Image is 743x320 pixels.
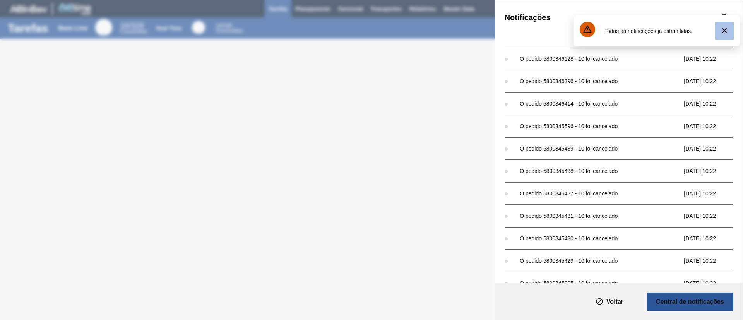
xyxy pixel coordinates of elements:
[520,190,680,197] div: O pedido 5800345437 - 10 foi cancelado
[684,258,741,264] span: [DATE] 10:22
[684,235,741,241] span: [DATE] 10:22
[520,258,680,264] div: O pedido 5800345429 - 10 foi cancelado
[684,280,741,286] span: [DATE] 10:22
[684,145,741,152] span: [DATE] 10:22
[520,280,680,286] div: O pedido 5800345205 - 10 foi cancelado
[684,190,741,197] span: [DATE] 10:22
[684,213,741,219] span: [DATE] 10:22
[684,56,741,62] span: [DATE] 10:22
[684,101,741,107] span: [DATE] 10:22
[684,123,741,129] span: [DATE] 10:22
[684,78,741,84] span: [DATE] 10:22
[520,56,680,62] div: O pedido 5800346128 - 10 foi cancelado
[520,101,680,107] div: O pedido 5800346414 - 10 foi cancelado
[520,123,680,129] div: O pedido 5800345596 - 10 foi cancelado
[684,168,741,174] span: [DATE] 10:22
[520,145,680,152] div: O pedido 5800345439 - 10 foi cancelado
[520,168,680,174] div: O pedido 5800345438 - 10 foi cancelado
[520,213,680,219] div: O pedido 5800345431 - 10 foi cancelado
[520,235,680,241] div: O pedido 5800345430 - 10 foi cancelado
[520,78,680,84] div: O pedido 5800346396 - 10 foi cancelado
